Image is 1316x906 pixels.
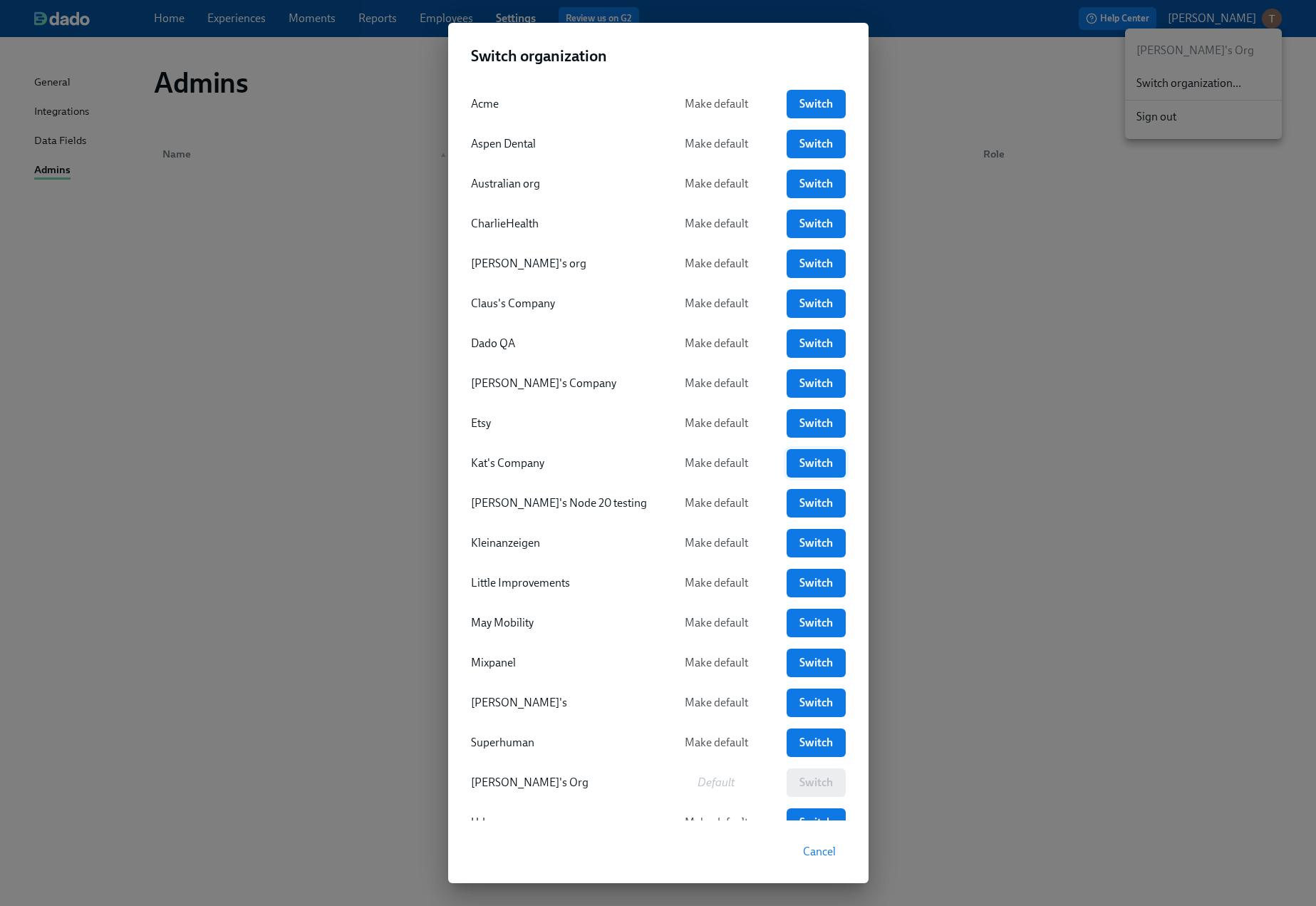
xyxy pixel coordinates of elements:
div: Claus's Company [471,296,647,312]
div: [PERSON_NAME]'s [471,695,647,711]
span: Make default [668,576,766,590]
button: Make default [658,170,776,198]
button: Make default [658,409,776,438]
div: May Mobility [471,615,647,631]
span: Switch [797,297,835,311]
span: Switch [797,576,835,590]
span: Switch [797,376,835,391]
div: [PERSON_NAME]'s Org [471,775,647,791]
button: Make default [658,289,776,318]
span: Make default [668,257,766,271]
span: Switch [797,336,835,351]
div: Acme [471,96,647,112]
span: Switch [797,97,835,111]
span: Switch [797,416,835,431]
span: Switch [797,536,835,550]
a: Switch [787,210,845,238]
button: Make default [658,569,776,597]
span: Make default [668,97,766,111]
a: Switch [787,808,845,837]
div: CharlieHealth [471,216,647,232]
button: Make default [658,689,776,717]
div: Little Improvements [471,575,647,591]
div: Dado QA [471,336,647,351]
div: Kat's Company [471,455,647,471]
span: Switch [797,137,835,151]
a: Switch [787,689,845,717]
div: Kleinanzeigen [471,535,647,551]
button: Make default [658,249,776,278]
span: Switch [797,496,835,510]
button: Make default [658,609,776,637]
button: Make default [658,729,776,757]
span: Switch [797,616,835,630]
span: Make default [668,536,766,550]
button: Make default [658,130,776,158]
button: Make default [658,210,776,238]
span: Switch [797,815,835,830]
a: Switch [787,170,845,198]
a: Switch [787,409,845,438]
span: Make default [668,336,766,351]
div: Aspen Dental [471,136,647,152]
span: Make default [668,416,766,431]
a: Switch [787,130,845,158]
span: Switch [797,257,835,271]
button: Make default [658,649,776,677]
a: Switch [787,489,845,518]
div: Superhuman [471,735,647,751]
div: Mixpanel [471,655,647,671]
span: Make default [668,297,766,311]
span: Switch [797,217,835,231]
span: Make default [668,616,766,630]
button: Make default [658,369,776,398]
a: Switch [787,249,845,278]
div: Australian org [471,176,647,192]
span: Make default [668,137,766,151]
span: Switch [797,656,835,670]
span: Switch [797,456,835,470]
span: Make default [668,177,766,191]
button: Cancel [793,838,846,866]
span: Make default [668,656,766,670]
a: Switch [787,369,845,398]
span: Switch [797,696,835,710]
a: Switch [787,449,845,478]
button: Make default [658,90,776,118]
a: Switch [787,729,845,757]
a: Switch [787,609,845,637]
span: Cancel [803,845,836,859]
span: Make default [668,456,766,470]
span: Switch [797,177,835,191]
span: Make default [668,217,766,231]
button: Make default [658,329,776,358]
span: Make default [668,376,766,391]
a: Switch [787,90,845,118]
button: Make default [658,449,776,478]
a: Switch [787,649,845,677]
button: Make default [658,529,776,557]
span: Make default [668,815,766,830]
button: Make default [658,489,776,518]
span: Make default [668,496,766,510]
div: [PERSON_NAME]'s org [471,256,647,272]
div: [PERSON_NAME]'s Node 20 testing [471,495,647,511]
span: Make default [668,696,766,710]
span: Switch [797,736,835,750]
span: Make default [668,736,766,750]
a: Switch [787,289,845,318]
div: Udemy [471,815,647,830]
a: Switch [787,569,845,597]
div: [PERSON_NAME]'s Company [471,376,647,391]
button: Make default [658,808,776,837]
div: Etsy [471,416,647,431]
h2: Switch organization [471,46,846,67]
a: Switch [787,329,845,358]
a: Switch [787,529,845,557]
